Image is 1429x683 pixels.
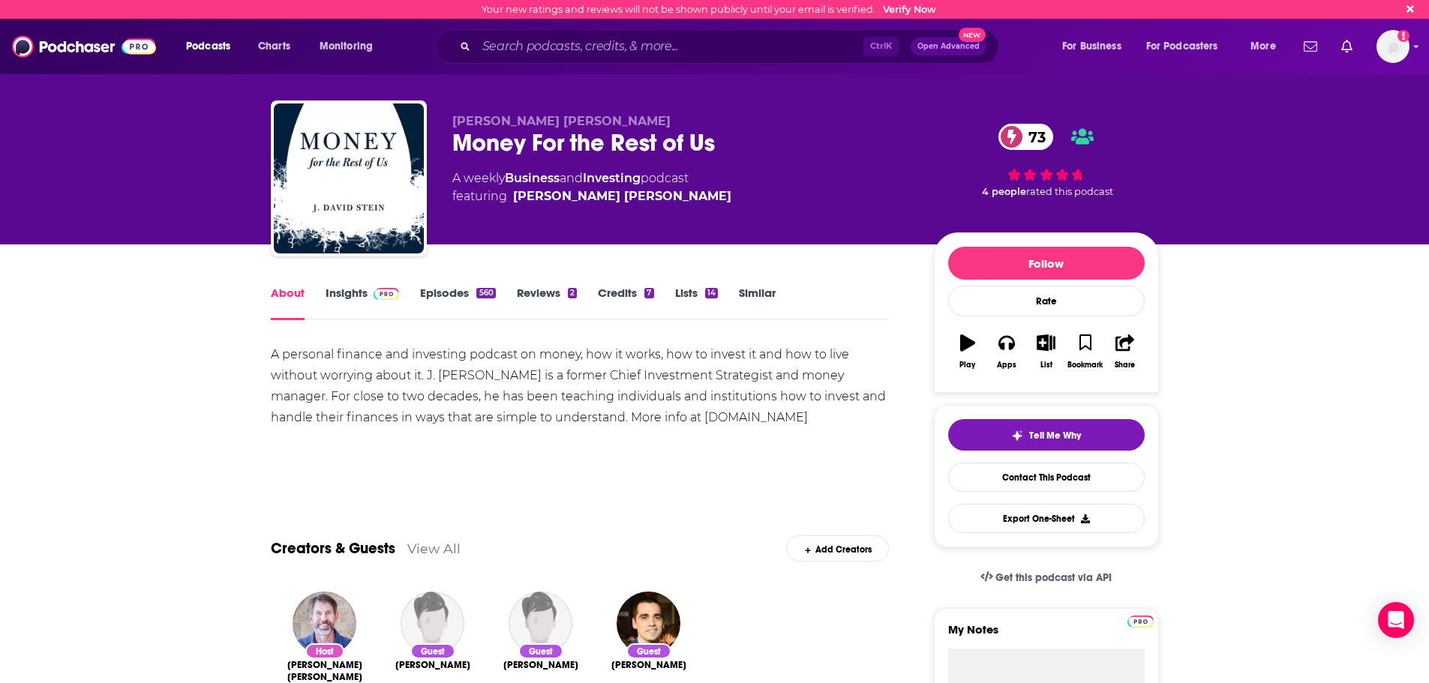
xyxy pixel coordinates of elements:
span: For Business [1062,36,1121,57]
a: About [271,286,305,320]
a: Similar [739,286,776,320]
div: Guest [626,643,671,659]
span: Tell Me Why [1029,430,1081,442]
span: Monitoring [320,36,373,57]
div: 14 [705,288,718,298]
a: Pro website [1127,613,1154,628]
span: 4 people [982,186,1026,197]
button: Open AdvancedNew [911,37,986,55]
div: 2 [568,288,577,298]
span: Logged in as tgilbride [1376,30,1409,63]
span: rated this podcast [1026,186,1113,197]
img: Coco Krumme [509,592,572,655]
a: Show notifications dropdown [1298,34,1323,59]
span: [PERSON_NAME] [503,659,578,671]
span: For Podcasters [1146,36,1218,57]
div: Guest [518,643,563,659]
div: Play [959,361,975,370]
button: open menu [176,34,250,58]
img: Podchaser - Follow, Share and Rate Podcasts [12,32,156,61]
span: and [560,171,583,185]
a: Contact This Podcast [948,463,1145,492]
a: J. David Stein [283,659,367,683]
div: List [1040,361,1052,370]
button: open menu [1052,34,1140,58]
button: tell me why sparkleTell Me Why [948,419,1145,451]
span: Open Advanced [917,43,980,50]
button: open menu [309,34,392,58]
button: Share [1105,325,1144,379]
img: tell me why sparkle [1011,430,1023,442]
input: Search podcasts, credits, & more... [476,34,863,58]
span: [PERSON_NAME] [395,659,470,671]
div: Open Intercom Messenger [1378,602,1414,638]
button: Bookmark [1066,325,1105,379]
span: Ctrl K [863,37,899,56]
img: J. David Stein [293,592,356,655]
button: Apps [987,325,1026,379]
a: Investing [583,171,641,185]
div: 73 4 peoplerated this podcast [934,114,1159,207]
a: Verify Now [883,4,936,15]
a: Coco Krumme [503,659,578,671]
div: Your new ratings and reviews will not be shown publicly until your email is verified. [482,4,936,15]
a: 73 [998,124,1053,150]
span: 73 [1013,124,1053,150]
svg: Email not verified [1397,30,1409,42]
button: open menu [1136,34,1240,58]
a: Charts [248,34,299,58]
a: Show notifications dropdown [1335,34,1358,59]
span: Podcasts [186,36,230,57]
img: Nick Maggiulli [617,592,680,655]
a: Reviews2 [517,286,577,320]
img: User Profile [1376,30,1409,63]
img: Money For the Rest of Us [274,103,424,253]
span: [PERSON_NAME] [PERSON_NAME] [283,659,367,683]
div: Search podcasts, credits, & more... [449,29,1013,64]
div: Bookmark [1067,361,1103,370]
div: Host [305,643,344,659]
button: List [1026,325,1065,379]
div: Apps [997,361,1016,370]
a: Episodes560 [420,286,495,320]
button: Follow [948,247,1145,280]
div: Rate [948,286,1145,316]
img: Podchaser Pro [1127,616,1154,628]
button: Play [948,325,987,379]
a: Business [505,171,560,185]
div: 7 [644,288,653,298]
a: View All [407,541,461,556]
div: A weekly podcast [452,169,731,205]
button: Show profile menu [1376,30,1409,63]
a: J. David Stein [513,187,731,205]
a: Credits7 [598,286,653,320]
a: InsightsPodchaser Pro [326,286,400,320]
span: featuring [452,187,731,205]
div: Guest [410,643,455,659]
a: Nick Maggiulli [611,659,686,671]
button: Export One-Sheet [948,504,1145,533]
div: A personal finance and investing podcast on money, how it works, how to invest it and how to live... [271,344,890,428]
a: Get this podcast via API [968,559,1124,596]
span: New [959,28,986,42]
label: My Notes [948,622,1145,649]
span: Charts [258,36,290,57]
button: open menu [1240,34,1295,58]
div: 560 [476,288,495,298]
div: Share [1115,361,1135,370]
div: Add Creators [786,535,889,562]
img: Podchaser Pro [374,288,400,300]
a: Lists14 [675,286,718,320]
img: David Thomas [401,592,464,655]
span: Get this podcast via API [995,571,1112,584]
span: More [1250,36,1276,57]
a: David Thomas [395,659,470,671]
a: Creators & Guests [271,539,395,558]
span: [PERSON_NAME] [PERSON_NAME] [452,114,671,128]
